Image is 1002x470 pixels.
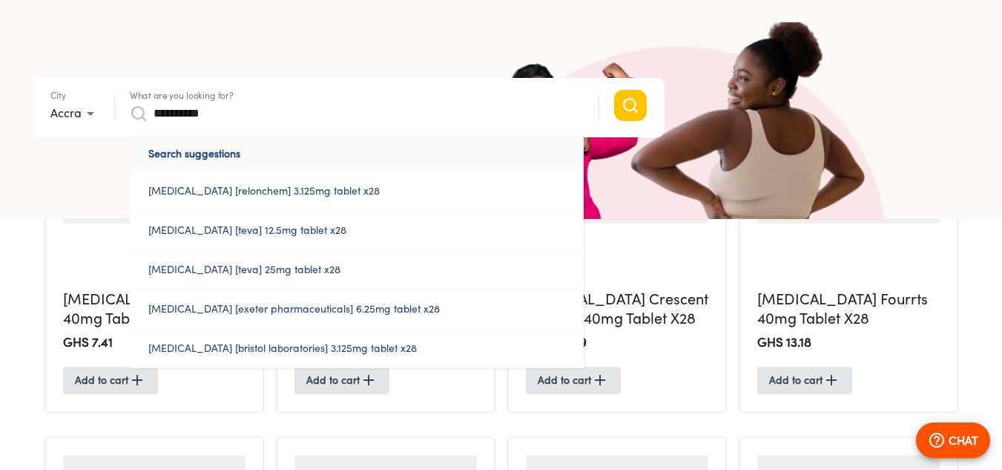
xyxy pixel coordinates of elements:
h2: GHS 13.18 [757,334,940,351]
div: Accra [50,102,99,125]
button: CHAT [916,422,990,458]
button: Add to cart [294,367,389,394]
h2: GHS 30.69 [526,334,708,351]
span: Add to cart [306,371,378,390]
button: Add to cart [757,367,852,394]
h5: [MEDICAL_DATA] Fourrts 40mg Tablet X28 [757,290,940,329]
a: [MEDICAL_DATA] [teva] 25mg tablet x28 [130,250,584,289]
button: Add to cart [526,367,621,394]
h5: [MEDICAL_DATA] Almus 40mg Tablet X28 [63,290,245,329]
span: Add to cart [538,371,609,390]
label: City [50,91,66,100]
p: Search suggestions [130,136,584,172]
a: [MEDICAL_DATA] [teva] 12.5mg tablet x28 [130,211,584,249]
a: [MEDICAL_DATA] [relonchem] 3.125mg tablet x28 [130,172,584,210]
span: Add to cart [75,371,146,390]
label: What are you looking for? [130,91,234,100]
span: Add to cart [769,371,840,390]
h2: GHS 7.41 [63,334,245,351]
button: Search [614,90,647,121]
a: [MEDICAL_DATA] [exeter pharmaceuticals] 6.25mg tablet x28 [130,290,584,328]
a: [MEDICAL_DATA] [bristol laboratories] 3.125mg tablet x28 [130,329,584,368]
button: Add to cart [63,367,158,394]
p: CHAT [949,431,978,449]
h5: [MEDICAL_DATA] Crescent Pharma 40mg Tablet X28 [526,290,708,329]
